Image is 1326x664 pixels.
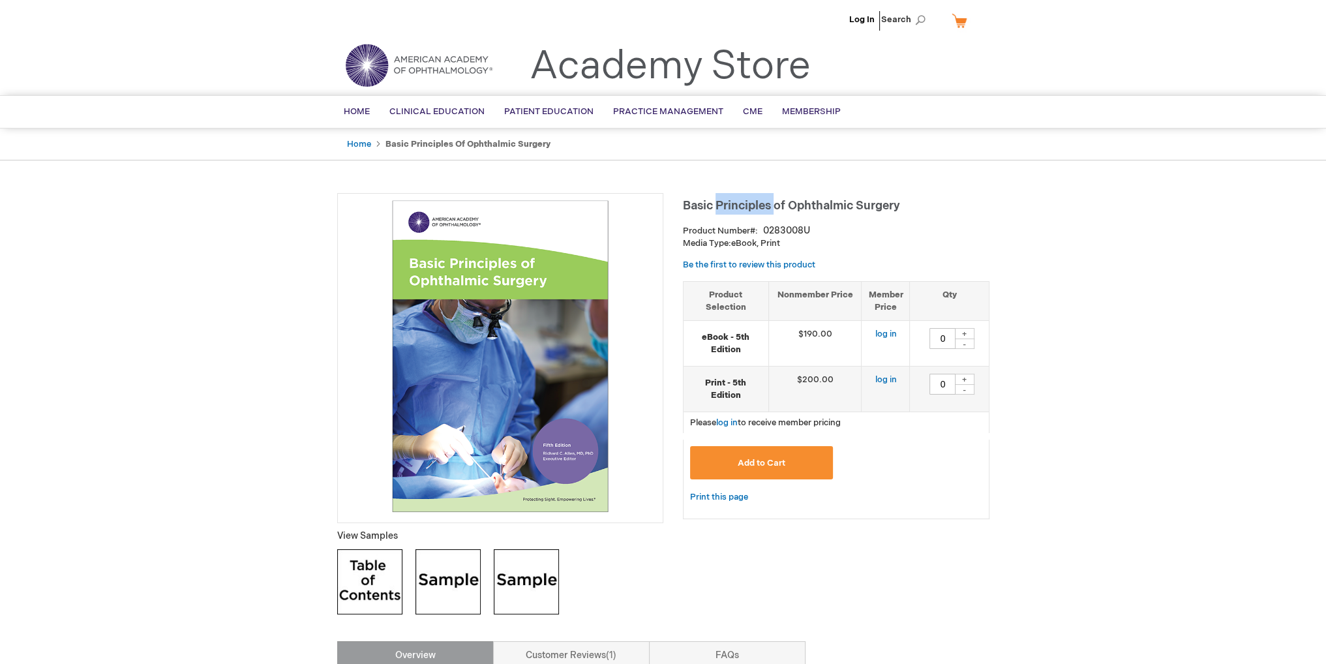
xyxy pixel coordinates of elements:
div: 0283008U [763,224,810,237]
p: eBook, Print [683,237,989,250]
td: $190.00 [768,321,862,367]
strong: Basic Principles of Ophthalmic Surgery [385,139,550,149]
span: 1 [606,650,616,661]
strong: Media Type: [683,238,731,249]
img: Click to view [494,549,559,614]
th: Product Selection [684,281,769,320]
a: Academy Store [530,43,811,90]
span: Clinical Education [389,106,485,117]
span: Basic Principles of Ophthalmic Surgery [683,199,900,213]
span: Add to Cart [738,458,785,468]
th: Qty [910,281,989,320]
a: log in [716,417,738,428]
span: CME [743,106,762,117]
a: Print this page [690,489,748,506]
strong: Product Number [683,226,758,236]
img: Click to view [415,549,481,614]
strong: eBook - 5th Edition [690,331,762,355]
div: - [955,339,974,349]
span: Search [881,7,931,33]
input: Qty [929,328,956,349]
a: Be the first to review this product [683,260,815,270]
img: Basic Principles of Ophthalmic Surgery [344,200,656,512]
span: Patient Education [504,106,594,117]
img: Click to view [337,549,402,614]
a: log in [875,374,896,385]
input: Qty [929,374,956,395]
p: View Samples [337,530,663,543]
a: Log In [849,14,875,25]
span: Home [344,106,370,117]
th: Member Price [862,281,910,320]
a: Home [347,139,371,149]
td: $200.00 [768,367,862,412]
a: log in [875,329,896,339]
span: Please to receive member pricing [690,417,841,428]
strong: Print - 5th Edition [690,377,762,401]
button: Add to Cart [690,446,834,479]
span: Practice Management [613,106,723,117]
div: + [955,328,974,339]
span: Membership [782,106,841,117]
th: Nonmember Price [768,281,862,320]
div: - [955,384,974,395]
div: + [955,374,974,385]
